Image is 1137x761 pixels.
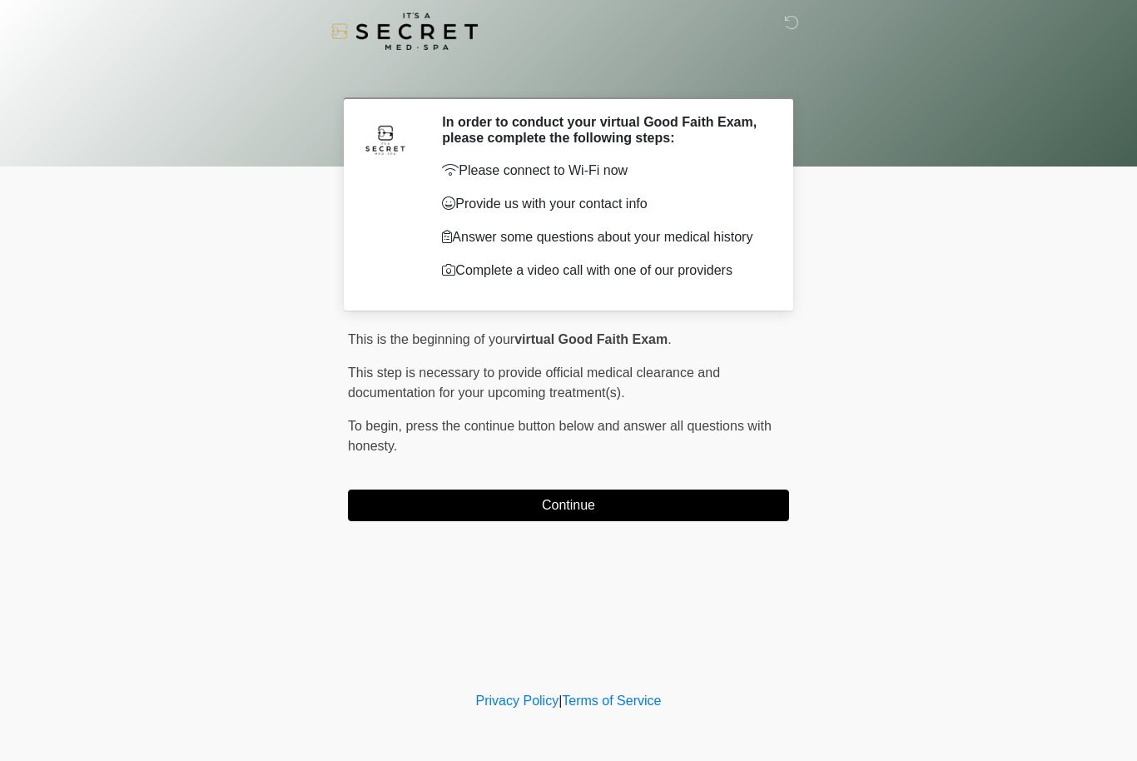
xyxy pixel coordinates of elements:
[348,490,789,521] button: Continue
[348,419,772,453] span: press the continue button below and answer all questions with honesty.
[476,694,559,708] a: Privacy Policy
[348,366,720,400] span: This step is necessary to provide official medical clearance and documentation for your upcoming ...
[668,332,671,346] span: .
[348,332,514,346] span: This is the beginning of your
[442,194,764,214] p: Provide us with your contact info
[514,332,668,346] strong: virtual Good Faith Exam
[562,694,661,708] a: Terms of Service
[442,261,764,281] p: Complete a video call with one of our providers
[442,227,764,247] p: Answer some questions about your medical history
[442,114,764,146] h2: In order to conduct your virtual Good Faith Exam, please complete the following steps:
[331,12,478,50] img: It's A Secret Med Spa Logo
[348,419,405,433] span: To begin,
[360,114,410,164] img: Agent Avatar
[442,161,764,181] p: Please connect to Wi-Fi now
[335,60,802,91] h1: ‎ ‎
[559,694,562,708] a: |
